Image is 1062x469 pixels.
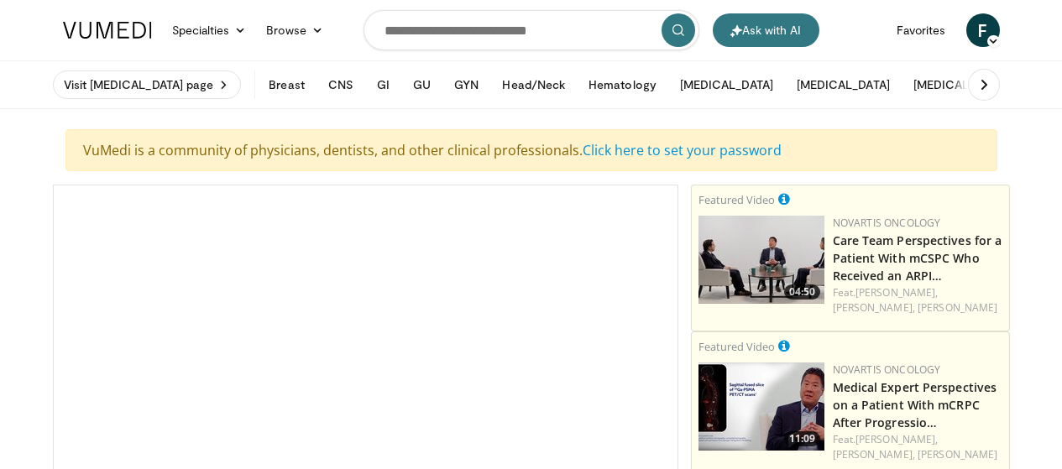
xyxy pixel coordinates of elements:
[162,13,257,47] a: Specialties
[256,13,333,47] a: Browse
[833,362,941,377] a: Novartis Oncology
[833,232,1002,284] a: Care Team Perspectives for a Patient With mCSPC Who Received an ARPI…
[855,285,938,300] a: [PERSON_NAME],
[578,68,667,102] button: Hematology
[444,68,489,102] button: GYN
[367,68,400,102] button: GI
[887,13,956,47] a: Favorites
[713,13,819,47] button: Ask with AI
[670,68,783,102] button: [MEDICAL_DATA]
[318,68,364,102] button: CNS
[833,300,915,315] a: [PERSON_NAME],
[698,192,775,207] small: Featured Video
[698,339,775,354] small: Featured Video
[698,362,824,451] a: 11:09
[966,13,1000,47] a: F
[65,129,997,171] div: VuMedi is a community of physicians, dentists, and other clinical professionals.
[833,447,915,461] a: [PERSON_NAME],
[63,22,152,39] img: VuMedi Logo
[492,68,575,102] button: Head/Neck
[403,68,441,102] button: GU
[259,68,314,102] button: Breast
[855,432,938,446] a: [PERSON_NAME],
[583,141,782,159] a: Click here to set your password
[784,284,820,300] span: 04:50
[784,431,820,446] span: 11:09
[53,70,242,99] a: Visit [MEDICAL_DATA] page
[833,379,997,430] a: Medical Expert Perspectives on a Patient With mCRPC After Progressio…
[698,216,824,304] a: 04:50
[364,10,699,50] input: Search topics, interventions
[833,216,941,230] a: Novartis Oncology
[833,285,1002,315] div: Feat.
[833,432,1002,462] div: Feat.
[903,68,1017,102] button: [MEDICAL_DATA]
[787,68,900,102] button: [MEDICAL_DATA]
[698,362,824,451] img: 918109e9-db38-4028-9578-5f15f4cfacf3.jpg.150x105_q85_crop-smart_upscale.jpg
[918,447,997,461] a: [PERSON_NAME]
[698,216,824,304] img: cad44f18-58c5-46ed-9b0e-fe9214b03651.jpg.150x105_q85_crop-smart_upscale.jpg
[918,300,997,315] a: [PERSON_NAME]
